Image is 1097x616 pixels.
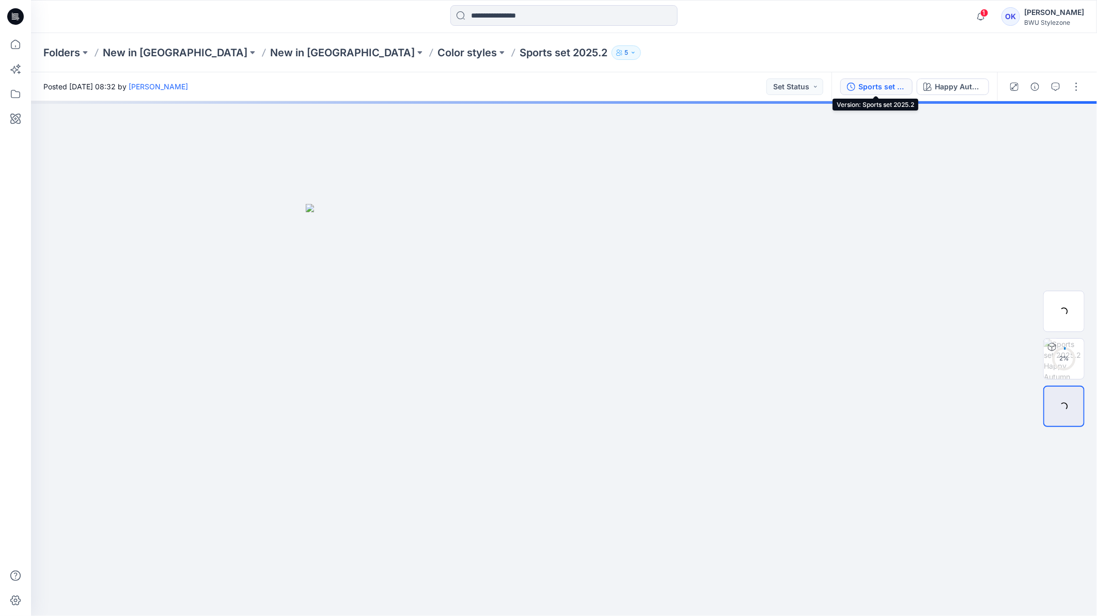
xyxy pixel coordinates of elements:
button: 5 [612,45,641,60]
a: Folders [43,45,80,60]
div: Sports set 2025.2 [858,81,906,92]
div: 2 % [1052,354,1076,363]
div: [PERSON_NAME] [1024,6,1084,19]
button: Details [1027,78,1043,95]
div: Happy Autumn [935,81,982,92]
span: 1 [980,9,989,17]
div: BWU Stylezone [1024,19,1084,26]
button: Happy Autumn [917,78,989,95]
a: [PERSON_NAME] [129,82,188,91]
a: New in [GEOGRAPHIC_DATA] [270,45,415,60]
p: 5 [624,47,628,58]
div: OK [1001,7,1020,26]
span: Posted [DATE] 08:32 by [43,81,188,92]
a: New in [GEOGRAPHIC_DATA] [103,45,247,60]
button: Sports set 2025.2 [840,78,913,95]
p: Sports set 2025.2 [520,45,607,60]
a: Color styles [437,45,497,60]
img: Sports set 2025.2 Happy Autumn [1044,339,1084,379]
